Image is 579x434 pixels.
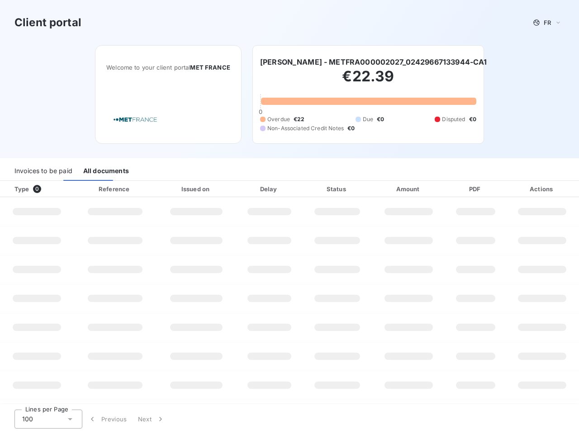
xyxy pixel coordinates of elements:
[259,108,262,115] span: 0
[260,67,476,94] h2: €22.39
[347,124,355,132] span: €0
[106,64,230,71] span: Welcome to your client portal
[14,162,72,181] div: Invoices to be paid
[9,184,71,193] div: Type
[267,115,290,123] span: Overdue
[22,415,33,424] span: 100
[190,64,230,71] span: MET FRANCE
[158,184,234,193] div: Issued on
[106,107,164,132] img: Company logo
[83,162,129,181] div: All documents
[238,184,301,193] div: Delay
[363,115,373,123] span: Due
[544,19,551,26] span: FR
[447,184,503,193] div: PDF
[14,14,81,31] h3: Client portal
[304,184,370,193] div: Status
[294,115,304,123] span: €22
[133,410,171,429] button: Next
[82,410,133,429] button: Previous
[469,115,476,123] span: €0
[442,115,465,123] span: Disputed
[374,184,444,193] div: Amount
[99,185,129,193] div: Reference
[267,124,344,132] span: Non-Associated Credit Notes
[377,115,384,123] span: €0
[33,185,41,193] span: 0
[260,57,487,67] h6: [PERSON_NAME] - METFRA000002027_02429667133944-CA1
[507,184,577,193] div: Actions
